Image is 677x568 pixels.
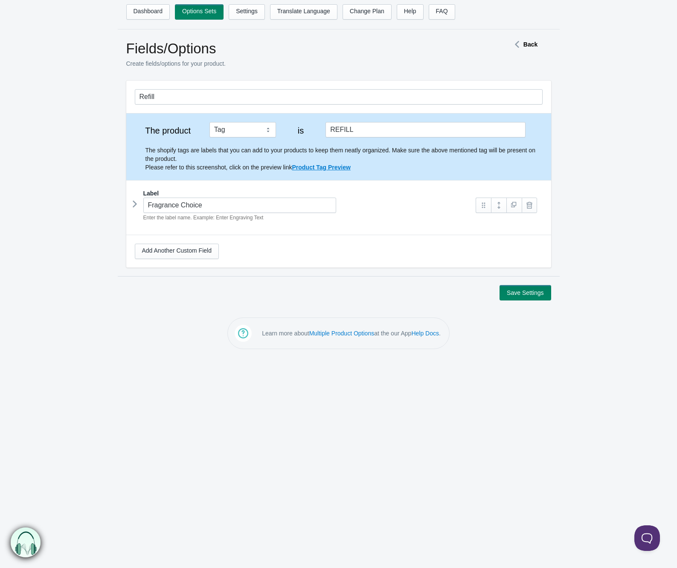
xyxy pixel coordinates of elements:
[126,4,170,20] a: Dashboard
[135,244,219,259] a: Add Another Custom Field
[309,330,375,337] a: Multiple Product Options
[145,146,543,172] p: The shopify tags are labels that you can add to your products to keep them neatly organized. Make...
[135,89,543,105] input: General Options Set
[229,4,265,20] a: Settings
[429,4,455,20] a: FAQ
[500,285,551,300] button: Save Settings
[343,4,392,20] a: Change Plan
[292,164,350,171] a: Product Tag Preview
[262,329,441,338] p: Learn more about at the our App .
[634,525,660,551] iframe: Toggle Customer Support
[270,4,337,20] a: Translate Language
[523,41,538,48] strong: Back
[284,126,317,135] label: is
[411,330,439,337] a: Help Docs
[175,4,224,20] a: Options Sets
[135,126,201,135] label: The product
[11,528,41,558] img: bxm.png
[143,215,264,221] em: Enter the label name. Example: Enter Engraving Text
[126,59,480,68] p: Create fields/options for your product.
[126,40,480,57] h1: Fields/Options
[511,41,538,48] a: Back
[397,4,424,20] a: Help
[143,189,159,198] label: Label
